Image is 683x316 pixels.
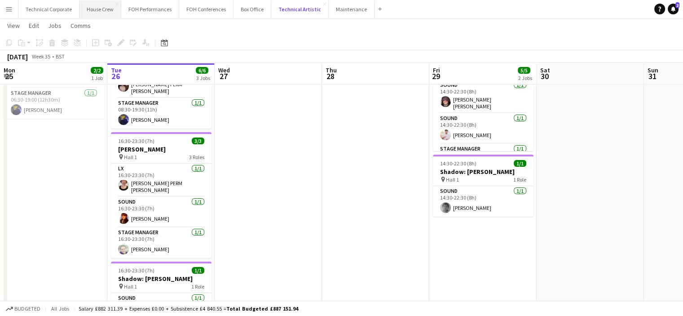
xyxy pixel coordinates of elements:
span: 2/2 [91,67,103,74]
a: View [4,20,23,31]
app-card-role: Stage Manager1/116:30-23:30 (7h)[PERSON_NAME] [111,227,212,258]
app-card-role: Sound1/114:30-22:30 (8h)[PERSON_NAME] [433,186,533,217]
span: 1/1 [514,160,526,167]
span: 30 [539,71,550,81]
app-card-role: Stage Manager1/106:30-19:00 (12h30m)[PERSON_NAME] [4,88,104,119]
span: 29 [432,71,440,81]
span: 6/6 [196,67,208,74]
span: Edit [29,22,39,30]
h3: Shadow: [PERSON_NAME] [111,275,212,283]
a: Comms [67,20,94,31]
span: All jobs [49,305,71,312]
span: 1/1 [192,267,204,274]
span: 3/3 [192,138,204,144]
span: View [7,22,20,30]
div: Salary £882 311.39 + Expenses £0.00 + Subsistence £4 840.55 = [79,305,298,312]
div: 1 Job [91,75,103,81]
a: Edit [25,20,43,31]
button: Technical Corporate [18,0,79,18]
app-job-card: 14:30-22:30 (8h)4/4[PERSON_NAME] Hall 14 RolesLX1/114:30-22:30 (8h)[PERSON_NAME]Sound1/114:30-22:... [433,18,533,151]
a: 2 [668,4,679,14]
button: House Crew [79,0,121,18]
span: Hall 1 [124,154,137,160]
span: 5/5 [518,67,530,74]
span: 2 [675,2,679,8]
app-card-role: Stage Manager1/108:30-19:30 (11h)[PERSON_NAME] [111,98,212,129]
button: Maintenance [329,0,375,18]
span: 27 [217,71,230,81]
span: 1 Role [191,283,204,290]
span: Mon [4,66,15,74]
button: FOH Performances [121,0,179,18]
span: 25 [2,71,15,81]
div: 3 Jobs [196,75,210,81]
span: 31 [646,71,658,81]
span: Wed [218,66,230,74]
span: Hall 1 [446,176,459,183]
span: Tue [111,66,122,74]
div: BST [56,53,65,60]
span: Thu [326,66,337,74]
span: Comms [71,22,91,30]
span: 1 Role [513,176,526,183]
h3: [PERSON_NAME] [111,145,212,153]
span: Hall 1 [124,283,137,290]
button: Box Office [234,0,271,18]
button: Technical Artistic [271,0,329,18]
app-job-card: 14:30-22:30 (8h)1/1Shadow: [PERSON_NAME] Hall 11 RoleSound1/114:30-22:30 (8h)[PERSON_NAME] [433,155,533,217]
app-job-card: 16:30-23:30 (7h)3/3[PERSON_NAME] Hall 13 RolesLX1/116:30-23:30 (7h)[PERSON_NAME] PERM [PERSON_NAM... [111,132,212,258]
span: 28 [324,71,337,81]
app-card-role: LX1/116:30-23:30 (7h)[PERSON_NAME] PERM [PERSON_NAME] [111,164,212,197]
div: 2 Jobs [518,75,532,81]
span: Sat [540,66,550,74]
button: FOH Conferences [179,0,234,18]
span: 16:30-23:30 (7h) [118,267,154,274]
app-card-role: Sound1/114:30-22:30 (8h)[PERSON_NAME] [PERSON_NAME] [433,80,533,113]
span: Week 35 [30,53,52,60]
app-card-role: Stage Manager1/1 [433,144,533,174]
span: Fri [433,66,440,74]
span: Sun [648,66,658,74]
span: 3 Roles [189,154,204,160]
app-card-role: Sound1/116:30-23:30 (7h)[PERSON_NAME] [111,197,212,227]
div: [DATE] [7,52,28,61]
h3: Shadow: [PERSON_NAME] [433,168,533,176]
span: 14:30-22:30 (8h) [440,160,476,167]
a: Jobs [44,20,65,31]
app-card-role: Sound1/114:30-22:30 (8h)[PERSON_NAME] [433,113,533,144]
span: Total Budgeted £887 151.94 [226,305,298,312]
span: Budgeted [14,306,40,312]
span: 26 [110,71,122,81]
button: Budgeted [4,304,42,314]
span: Jobs [48,22,62,30]
span: 16:30-23:30 (7h) [118,138,154,144]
